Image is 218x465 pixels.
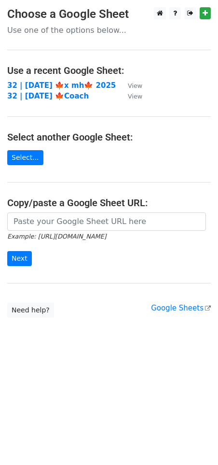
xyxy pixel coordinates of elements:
small: View [128,82,142,89]
h4: Copy/paste a Google Sheet URL: [7,197,211,209]
a: Need help? [7,303,54,318]
a: View [118,92,142,100]
small: View [128,93,142,100]
small: Example: [URL][DOMAIN_NAME] [7,233,106,240]
a: Select... [7,150,43,165]
p: Use one of the options below... [7,25,211,35]
input: Next [7,251,32,266]
a: 32 | [DATE] 🍁Coach [7,92,89,100]
h4: Use a recent Google Sheet: [7,65,211,76]
a: Google Sheets [151,304,211,312]
input: Paste your Google Sheet URL here [7,212,206,231]
a: 32 | [DATE] 🍁x mh🍁 2025 [7,81,116,90]
a: View [118,81,142,90]
h3: Choose a Google Sheet [7,7,211,21]
h4: Select another Google Sheet: [7,131,211,143]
